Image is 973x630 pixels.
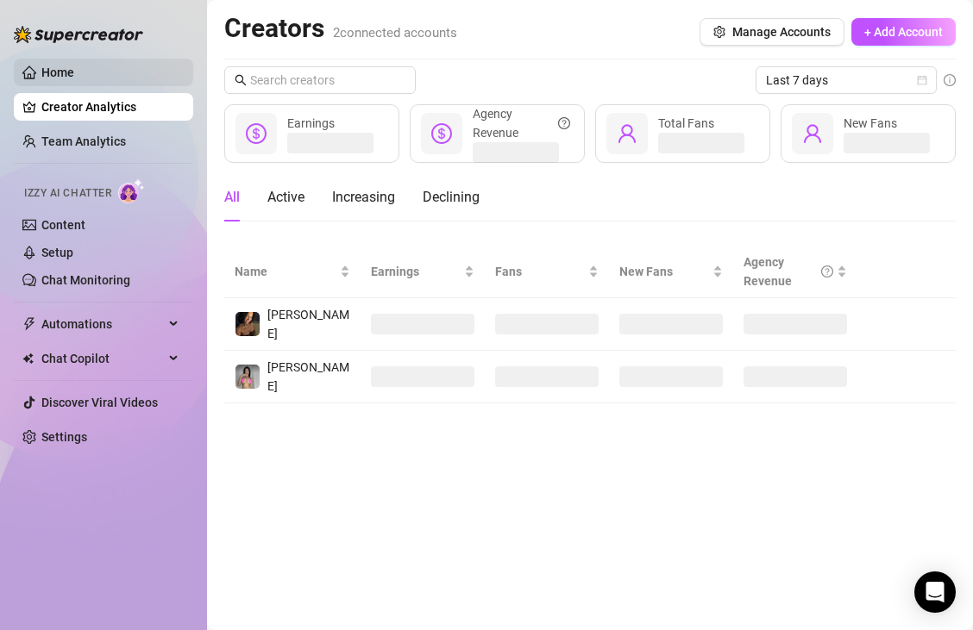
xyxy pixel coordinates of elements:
[371,262,461,281] span: Earnings
[821,253,833,290] span: question-circle
[118,178,145,203] img: AI Chatter
[431,123,452,144] span: dollar-circle
[917,75,927,85] span: calendar
[473,104,570,142] div: Agency Revenue
[41,310,164,338] span: Automations
[250,71,392,90] input: Search creators
[864,25,943,39] span: + Add Account
[235,365,260,389] img: Sara
[619,262,709,281] span: New Fans
[766,67,926,93] span: Last 7 days
[267,360,349,393] span: [PERSON_NAME]
[802,123,823,144] span: user
[609,246,733,298] th: New Fans
[41,246,73,259] a: Setup
[224,187,240,208] div: All
[267,187,304,208] div: Active
[267,308,349,340] span: [PERSON_NAME]
[41,218,85,232] a: Content
[617,123,637,144] span: user
[732,25,831,39] span: Manage Accounts
[235,74,247,86] span: search
[24,185,111,202] span: Izzy AI Chatter
[361,246,485,298] th: Earnings
[41,65,74,79] a: Home
[844,116,897,130] span: New Fans
[41,134,126,148] a: Team Analytics
[332,187,395,208] div: Increasing
[235,312,260,336] img: Ainsley
[287,116,335,130] span: Earnings
[41,396,158,409] a: Discover Viral Videos
[495,262,585,281] span: Fans
[246,123,267,144] span: dollar-circle
[22,317,36,331] span: thunderbolt
[333,25,457,41] span: 2 connected accounts
[14,26,143,43] img: logo-BBDzfeDw.svg
[851,18,956,46] button: + Add Account
[41,430,87,444] a: Settings
[558,104,570,142] span: question-circle
[914,571,956,613] div: Open Intercom Messenger
[658,116,714,130] span: Total Fans
[41,273,130,287] a: Chat Monitoring
[41,93,179,121] a: Creator Analytics
[713,26,725,38] span: setting
[744,253,833,290] div: Agency Revenue
[41,345,164,372] span: Chat Copilot
[700,18,844,46] button: Manage Accounts
[485,246,609,298] th: Fans
[224,246,361,298] th: Name
[22,352,34,365] img: Chat Copilot
[423,187,480,208] div: Declining
[944,74,956,86] span: info-circle
[235,262,336,281] span: Name
[224,12,457,45] h2: Creators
